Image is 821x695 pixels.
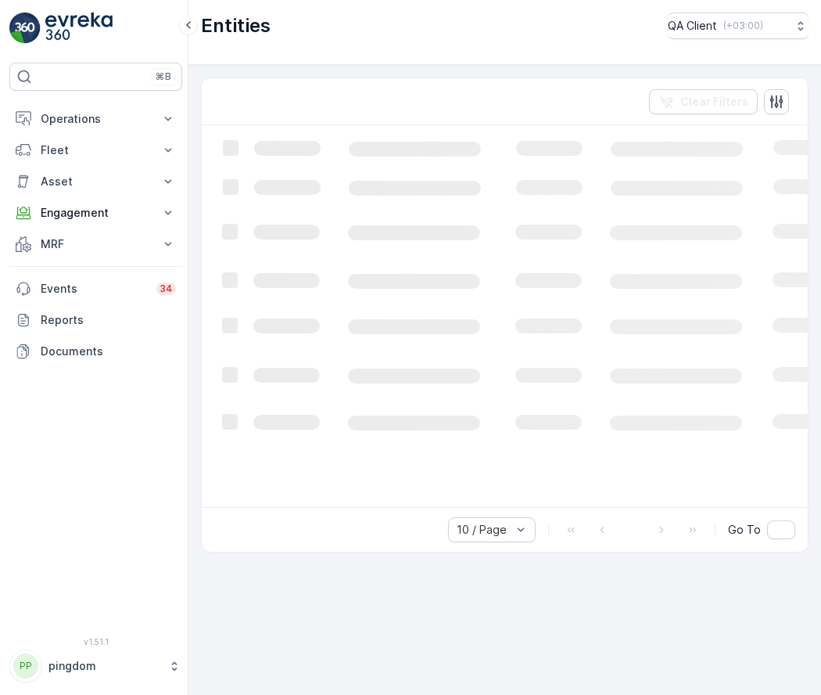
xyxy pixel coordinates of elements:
p: Entities [201,13,271,38]
p: pingdom [48,658,160,674]
p: Clear Filters [680,94,748,110]
img: logo [9,13,41,44]
a: Documents [9,336,182,367]
p: ⌘B [156,70,171,83]
p: ( +03:00 ) [723,20,763,32]
button: Asset [9,166,182,197]
button: PPpingdom [9,650,182,682]
img: logo_light-DOdMpM7g.png [45,13,113,44]
a: Reports [9,304,182,336]
a: Events34 [9,273,182,304]
span: v 1.51.1 [9,637,182,646]
button: Engagement [9,197,182,229]
button: QA Client(+03:00) [668,13,808,39]
span: Go To [728,522,761,538]
p: Asset [41,174,151,189]
p: 34 [160,283,173,295]
button: MRF [9,229,182,260]
p: Documents [41,344,176,359]
p: QA Client [668,18,717,34]
button: Clear Filters [649,89,758,114]
p: Engagement [41,205,151,221]
div: PP [13,654,38,679]
p: Fleet [41,142,151,158]
button: Fleet [9,135,182,166]
p: MRF [41,236,151,252]
p: Reports [41,312,176,328]
p: Operations [41,111,151,127]
p: Events [41,281,147,297]
button: Operations [9,103,182,135]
